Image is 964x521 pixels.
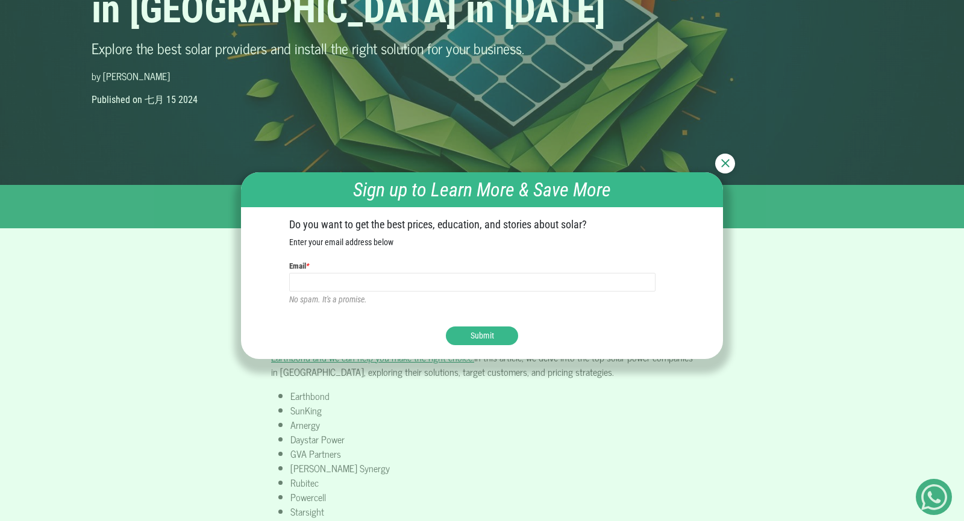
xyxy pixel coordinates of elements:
[289,218,675,231] h2: Do you want to get the best prices, education, and stories about solar?
[289,293,675,306] p: No spam. It's a promise.
[289,236,675,249] p: Enter your email address below
[446,326,518,345] button: Submit
[721,159,730,167] img: Close newsletter btn
[289,260,309,272] label: Email
[353,178,611,201] em: Sign up to Learn More & Save More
